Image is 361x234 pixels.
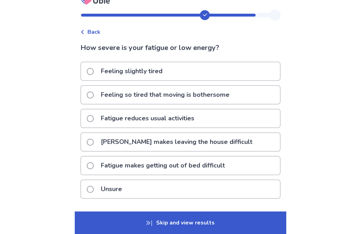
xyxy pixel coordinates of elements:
span: Back [87,28,100,36]
p: Fatigue makes getting out of bed difficult [97,157,229,175]
p: Feeling so tired that moving is bothersome [97,86,234,104]
p: [PERSON_NAME] makes leaving the house difficult [97,133,257,151]
p: Unsure [97,180,126,198]
p: Fatigue reduces usual activities [97,109,198,127]
p: How severe is your fatigue or low energy? [80,43,281,53]
p: Skip and view results [75,211,286,234]
p: Feeling slightly tired [97,62,167,80]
